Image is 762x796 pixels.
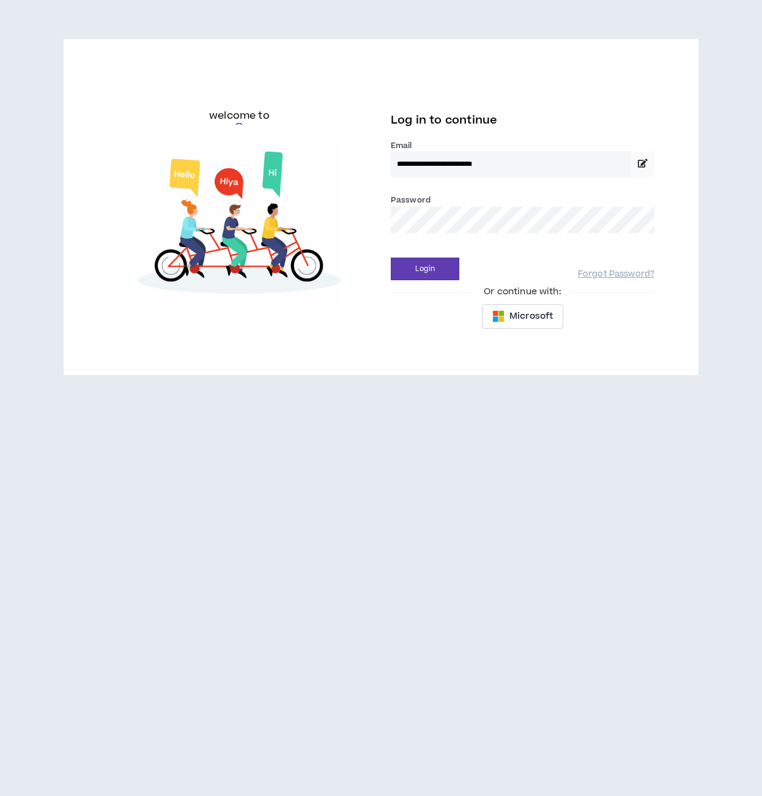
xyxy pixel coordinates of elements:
span: Microsoft [509,310,553,323]
label: Email [391,140,654,151]
button: Login [391,258,459,280]
label: Password [391,195,431,206]
span: Log in to continue [391,113,497,128]
img: Welcome to Wripple [108,144,371,306]
h6: welcome to [209,108,270,123]
span: Or continue with: [475,285,569,299]
a: Forgot Password? [578,269,654,280]
button: Microsoft [482,304,563,329]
